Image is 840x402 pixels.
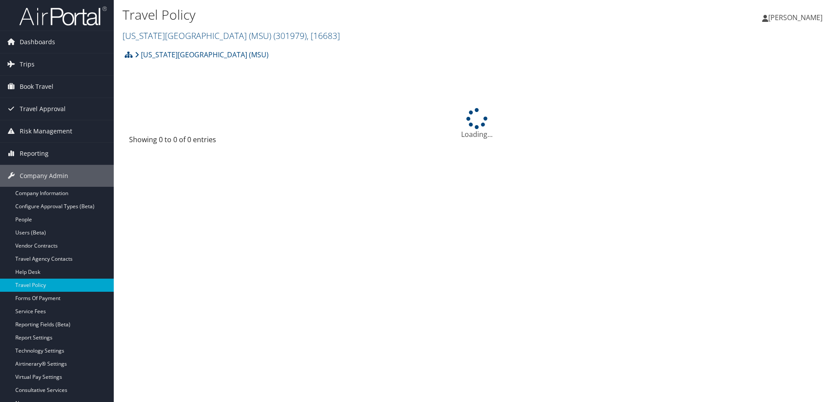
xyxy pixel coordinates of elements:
[20,120,72,142] span: Risk Management
[20,98,66,120] span: Travel Approval
[135,46,269,63] a: [US_STATE][GEOGRAPHIC_DATA] (MSU)
[129,134,293,149] div: Showing 0 to 0 of 0 entries
[19,6,107,26] img: airportal-logo.png
[273,30,307,42] span: ( 301979 )
[122,108,831,140] div: Loading...
[20,31,55,53] span: Dashboards
[20,53,35,75] span: Trips
[20,165,68,187] span: Company Admin
[122,30,340,42] a: [US_STATE][GEOGRAPHIC_DATA] (MSU)
[762,4,831,31] a: [PERSON_NAME]
[768,13,822,22] span: [PERSON_NAME]
[122,6,595,24] h1: Travel Policy
[307,30,340,42] span: , [ 16683 ]
[20,76,53,98] span: Book Travel
[20,143,49,164] span: Reporting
